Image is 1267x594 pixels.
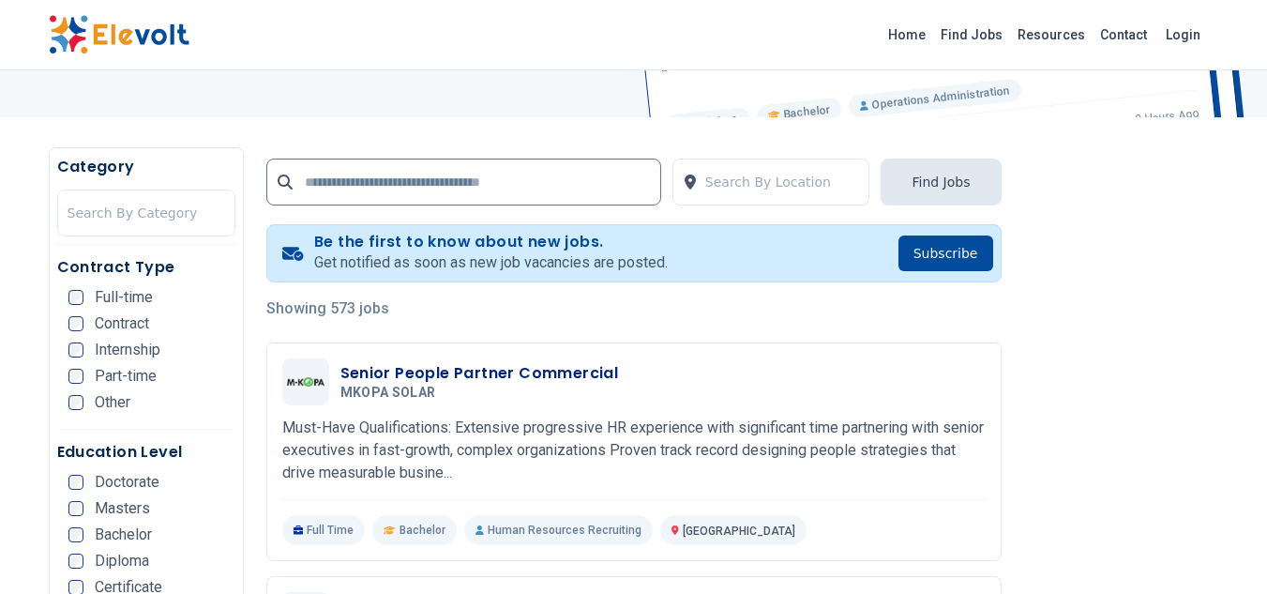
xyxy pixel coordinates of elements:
[95,501,150,516] span: Masters
[683,525,795,538] span: [GEOGRAPHIC_DATA]
[314,233,668,251] h4: Be the first to know about new jobs.
[68,475,83,490] input: Doctorate
[57,441,235,464] h5: Education Level
[1010,20,1093,50] a: Resources
[95,475,159,490] span: Doctorate
[314,251,668,274] p: Get notified as soon as new job vacancies are posted.
[1093,20,1154,50] a: Contact
[57,256,235,279] h5: Contract Type
[95,343,160,358] span: Internship
[898,236,993,271] button: Subscribe
[57,156,235,178] h5: Category
[340,385,436,402] span: MKOPA SOLAR
[340,362,619,385] h3: Senior People Partner Commercial
[1173,504,1267,594] iframe: Chat Widget
[68,343,83,358] input: Internship
[282,417,986,484] p: Must-Have Qualifications: Extensive progressive HR experience with significant time partnering wi...
[68,395,83,410] input: Other
[933,20,1010,50] a: Find Jobs
[266,297,1002,320] p: Showing 573 jobs
[68,554,83,569] input: Diploma
[95,554,149,569] span: Diploma
[95,369,157,384] span: Part-time
[49,15,189,54] img: Elevolt
[95,290,153,305] span: Full-time
[400,523,445,538] span: Bachelor
[464,515,653,545] p: Human Resources Recruiting
[95,527,152,542] span: Bachelor
[68,316,83,331] input: Contract
[68,501,83,516] input: Masters
[282,515,366,545] p: Full Time
[68,369,83,384] input: Part-time
[95,395,130,410] span: Other
[881,20,933,50] a: Home
[68,290,83,305] input: Full-time
[881,159,1001,206] button: Find Jobs
[95,316,149,331] span: Contract
[1154,16,1212,53] a: Login
[287,377,324,387] img: MKOPA SOLAR
[282,358,986,545] a: MKOPA SOLARSenior People Partner CommercialMKOPA SOLARMust-Have Qualifications: Extensive progres...
[68,527,83,542] input: Bachelor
